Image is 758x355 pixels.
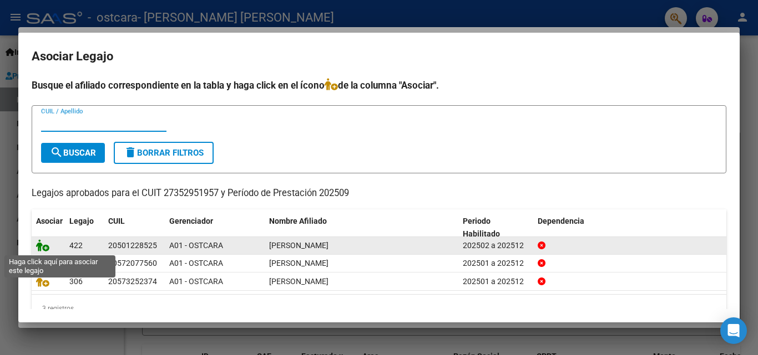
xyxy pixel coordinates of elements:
[269,217,327,225] span: Nombre Afiliado
[124,148,204,158] span: Borrar Filtros
[108,239,157,252] div: 20501228525
[32,78,726,92] h4: Busque el afiliado correspondiente en la tabla y haga click en el ícono de la columna "Asociar".
[269,241,329,250] span: JARA ALAN MATIAS MIGUEL
[165,209,265,246] datatable-header-cell: Gerenciador
[104,209,165,246] datatable-header-cell: CUIL
[114,142,214,164] button: Borrar Filtros
[463,239,529,252] div: 202502 a 202512
[69,259,83,267] span: 341
[32,209,65,246] datatable-header-cell: Asociar
[108,275,157,288] div: 20573252374
[169,259,223,267] span: A01 - OSTCARA
[124,146,137,159] mat-icon: delete
[108,217,125,225] span: CUIL
[720,317,747,344] div: Open Intercom Messenger
[36,217,63,225] span: Asociar
[69,241,83,250] span: 422
[269,259,329,267] span: GONZALEZ MATEO GREGORIO
[463,257,529,270] div: 202501 a 202512
[169,241,223,250] span: A01 - OSTCARA
[458,209,533,246] datatable-header-cell: Periodo Habilitado
[32,187,726,200] p: Legajos aprobados para el CUIT 27352951957 y Período de Prestación 202509
[65,209,104,246] datatable-header-cell: Legajo
[463,275,529,288] div: 202501 a 202512
[269,277,329,286] span: REGUERA EMMANUEL ALEXIS
[50,146,63,159] mat-icon: search
[169,277,223,286] span: A01 - OSTCARA
[265,209,458,246] datatable-header-cell: Nombre Afiliado
[463,217,500,238] span: Periodo Habilitado
[108,257,157,270] div: 20572077560
[169,217,213,225] span: Gerenciador
[533,209,727,246] datatable-header-cell: Dependencia
[41,143,105,163] button: Buscar
[50,148,96,158] span: Buscar
[538,217,584,225] span: Dependencia
[32,46,726,67] h2: Asociar Legajo
[69,277,83,286] span: 306
[69,217,94,225] span: Legajo
[32,295,726,322] div: 3 registros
